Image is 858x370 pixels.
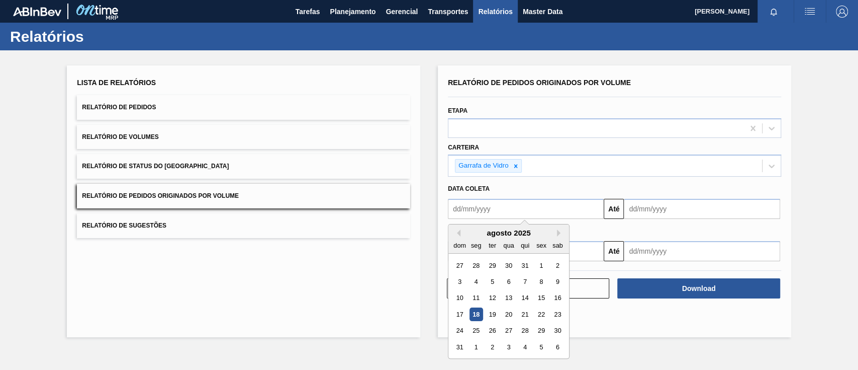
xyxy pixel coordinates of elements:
div: month 2025-08 [451,257,565,355]
div: Choose terça-feira, 12 de agosto de 2025 [486,291,499,305]
span: Planejamento [330,6,375,18]
div: Choose segunda-feira, 4 de agosto de 2025 [469,275,483,288]
button: Previous Month [453,230,460,237]
div: Choose terça-feira, 2 de setembro de 2025 [486,340,499,354]
button: Relatório de Sugestões [77,213,410,238]
button: Limpar [447,278,609,299]
div: Choose domingo, 10 de agosto de 2025 [453,291,466,305]
div: qui [518,239,532,252]
div: Choose terça-feira, 19 de agosto de 2025 [486,308,499,321]
span: Tarefas [296,6,320,18]
div: Choose terça-feira, 5 de agosto de 2025 [486,275,499,288]
div: Choose quinta-feira, 4 de setembro de 2025 [518,340,532,354]
div: Choose segunda-feira, 1 de setembro de 2025 [469,340,483,354]
img: TNhmsLtSVTkK8tSr43FrP2fwEKptu5GPRR3wAAAABJRU5ErkJggg== [13,7,61,16]
span: Lista de Relatórios [77,79,156,87]
div: Choose terça-feira, 29 de julho de 2025 [486,259,499,272]
div: Choose quarta-feira, 3 de setembro de 2025 [502,340,515,354]
div: Choose quarta-feira, 13 de agosto de 2025 [502,291,515,305]
h1: Relatórios [10,31,188,42]
div: Choose sexta-feira, 1 de agosto de 2025 [534,259,548,272]
div: Choose sexta-feira, 5 de setembro de 2025 [534,340,548,354]
span: Relatório de Sugestões [82,222,166,229]
button: Até [604,199,624,219]
div: Choose sexta-feira, 29 de agosto de 2025 [534,324,548,338]
div: seg [469,239,483,252]
div: Choose quinta-feira, 14 de agosto de 2025 [518,291,532,305]
div: agosto 2025 [448,229,569,237]
div: ter [486,239,499,252]
button: Relatório de Volumes [77,125,410,150]
div: qua [502,239,515,252]
input: dd/mm/yyyy [624,241,780,261]
div: Choose domingo, 24 de agosto de 2025 [453,324,466,338]
div: Choose quinta-feira, 7 de agosto de 2025 [518,275,532,288]
div: Choose sexta-feira, 22 de agosto de 2025 [534,308,548,321]
div: sex [534,239,548,252]
div: Choose quarta-feira, 30 de julho de 2025 [502,259,515,272]
div: Choose domingo, 3 de agosto de 2025 [453,275,466,288]
span: Relatório de Volumes [82,133,158,140]
div: Choose segunda-feira, 18 de agosto de 2025 [469,308,483,321]
div: Choose quinta-feira, 21 de agosto de 2025 [518,308,532,321]
span: Relatório de Pedidos Originados por Volume [82,192,239,199]
button: Até [604,241,624,261]
span: Transportes [428,6,468,18]
div: Choose quinta-feira, 31 de julho de 2025 [518,259,532,272]
div: sab [551,239,564,252]
span: Relatório de Pedidos [82,104,156,111]
div: Choose quinta-feira, 28 de agosto de 2025 [518,324,532,338]
div: Choose quarta-feira, 27 de agosto de 2025 [502,324,515,338]
div: Choose segunda-feira, 25 de agosto de 2025 [469,324,483,338]
div: Choose sábado, 9 de agosto de 2025 [551,275,564,288]
span: Relatório de Pedidos Originados por Volume [448,79,631,87]
div: Choose sábado, 16 de agosto de 2025 [551,291,564,305]
button: Relatório de Pedidos Originados por Volume [77,184,410,208]
button: Download [617,278,780,299]
img: Logout [836,6,848,18]
div: Choose sexta-feira, 8 de agosto de 2025 [534,275,548,288]
div: Choose sexta-feira, 15 de agosto de 2025 [534,291,548,305]
img: userActions [804,6,816,18]
span: Master Data [523,6,562,18]
button: Relatório de Pedidos [77,95,410,120]
div: Choose sábado, 6 de setembro de 2025 [551,340,564,354]
div: Choose sábado, 2 de agosto de 2025 [551,259,564,272]
div: Choose domingo, 17 de agosto de 2025 [453,308,466,321]
span: Relatório de Status do [GEOGRAPHIC_DATA] [82,163,229,170]
span: Gerencial [386,6,418,18]
button: Relatório de Status do [GEOGRAPHIC_DATA] [77,154,410,179]
span: Data coleta [448,185,490,192]
label: Carteira [448,144,479,151]
span: Relatórios [478,6,512,18]
label: Etapa [448,107,467,114]
div: Choose domingo, 31 de agosto de 2025 [453,340,466,354]
div: Choose sábado, 23 de agosto de 2025 [551,308,564,321]
div: Choose segunda-feira, 28 de julho de 2025 [469,259,483,272]
div: Choose quarta-feira, 20 de agosto de 2025 [502,308,515,321]
div: Choose segunda-feira, 11 de agosto de 2025 [469,291,483,305]
button: Next Month [557,230,564,237]
input: dd/mm/yyyy [448,199,604,219]
div: Choose domingo, 27 de julho de 2025 [453,259,466,272]
div: Garrafa de Vidro [455,160,510,172]
div: Choose quarta-feira, 6 de agosto de 2025 [502,275,515,288]
div: Choose terça-feira, 26 de agosto de 2025 [486,324,499,338]
div: dom [453,239,466,252]
input: dd/mm/yyyy [624,199,780,219]
button: Notificações [757,5,790,19]
div: Choose sábado, 30 de agosto de 2025 [551,324,564,338]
